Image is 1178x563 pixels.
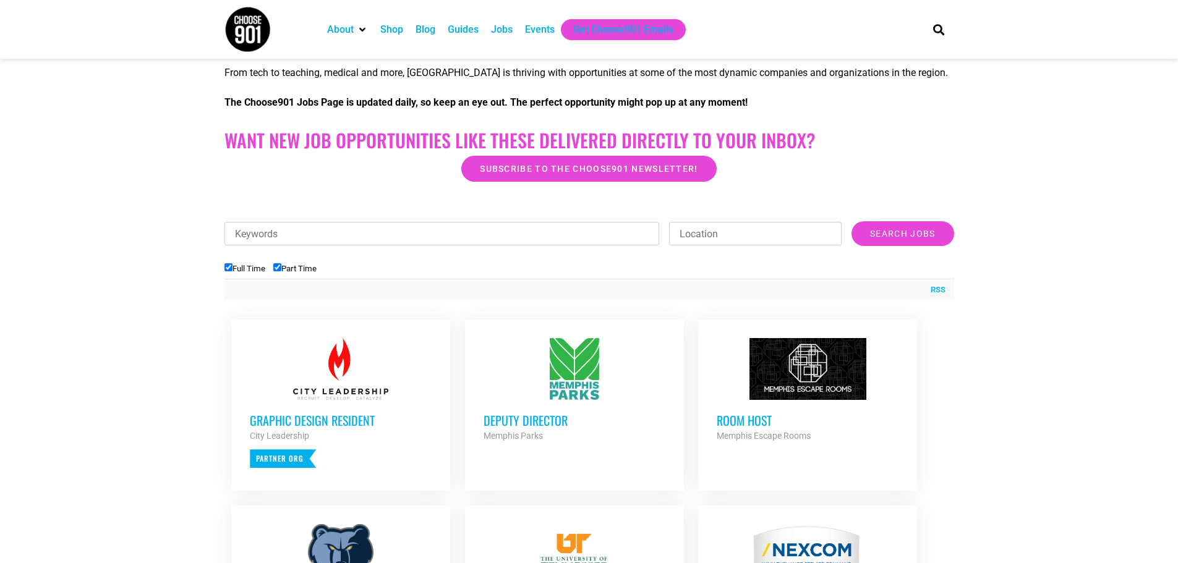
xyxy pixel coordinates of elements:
[928,19,949,40] div: Search
[224,66,954,80] p: From tech to teaching, medical and more, [GEOGRAPHIC_DATA] is thriving with opportunities at some...
[461,156,716,182] a: Subscribe to the Choose901 newsletter!
[669,222,842,245] input: Location
[717,431,811,441] strong: Memphis Escape Rooms
[224,96,748,108] strong: The Choose901 Jobs Page is updated daily, so keep an eye out. The perfect opportunity might pop u...
[924,284,945,296] a: RSS
[250,412,432,428] h3: Graphic Design Resident
[484,412,665,428] h3: Deputy Director
[525,22,555,37] a: Events
[465,320,684,462] a: Deputy Director Memphis Parks
[231,320,450,486] a: Graphic Design Resident City Leadership Partner Org
[224,263,233,271] input: Full Time
[321,19,374,40] div: About
[327,22,354,37] a: About
[380,22,403,37] a: Shop
[448,22,479,37] a: Guides
[698,320,917,462] a: Room Host Memphis Escape Rooms
[224,222,660,245] input: Keywords
[851,221,954,246] input: Search Jobs
[321,19,912,40] nav: Main nav
[573,22,673,37] a: Get Choose901 Emails
[480,164,698,173] span: Subscribe to the Choose901 newsletter!
[273,264,317,273] label: Part Time
[224,129,954,151] h2: Want New Job Opportunities like these Delivered Directly to your Inbox?
[273,263,281,271] input: Part Time
[250,431,309,441] strong: City Leadership
[484,431,543,441] strong: Memphis Parks
[416,22,435,37] a: Blog
[491,22,513,37] a: Jobs
[250,449,316,468] p: Partner Org
[717,412,898,428] h3: Room Host
[224,264,265,273] label: Full Time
